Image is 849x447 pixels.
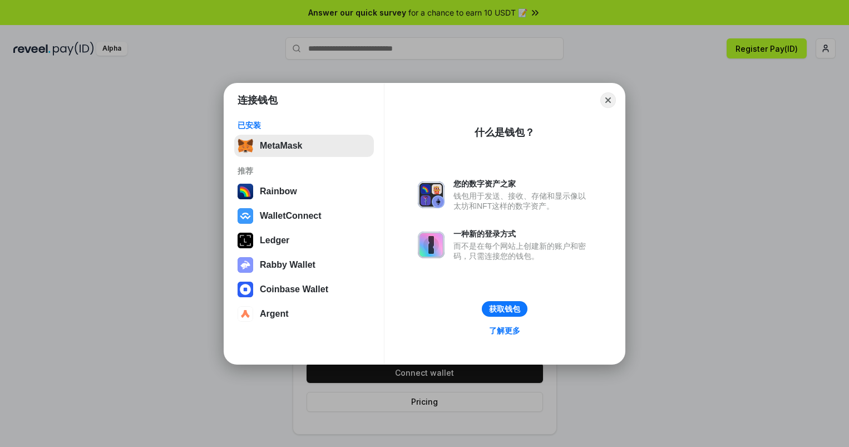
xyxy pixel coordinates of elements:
img: svg+xml,%3Csvg%20fill%3D%22none%22%20height%3D%2233%22%20viewBox%3D%220%200%2035%2033%22%20width%... [238,138,253,154]
button: Coinbase Wallet [234,278,374,301]
div: 已安装 [238,120,371,130]
div: MetaMask [260,141,302,151]
a: 了解更多 [482,323,527,338]
div: 一种新的登录方式 [453,229,591,239]
div: WalletConnect [260,211,322,221]
button: WalletConnect [234,205,374,227]
div: Argent [260,309,289,319]
img: svg+xml,%3Csvg%20width%3D%2228%22%20height%3D%2228%22%20viewBox%3D%220%200%2028%2028%22%20fill%3D... [238,282,253,297]
img: svg+xml,%3Csvg%20width%3D%2228%22%20height%3D%2228%22%20viewBox%3D%220%200%2028%2028%22%20fill%3D... [238,208,253,224]
img: svg+xml,%3Csvg%20width%3D%2228%22%20height%3D%2228%22%20viewBox%3D%220%200%2028%2028%22%20fill%3D... [238,306,253,322]
div: 什么是钱包？ [475,126,535,139]
img: svg+xml,%3Csvg%20xmlns%3D%22http%3A%2F%2Fwww.w3.org%2F2000%2Fsvg%22%20fill%3D%22none%22%20viewBox... [418,232,445,258]
button: Rabby Wallet [234,254,374,276]
button: Argent [234,303,374,325]
img: svg+xml,%3Csvg%20xmlns%3D%22http%3A%2F%2Fwww.w3.org%2F2000%2Fsvg%22%20fill%3D%22none%22%20viewBox... [238,257,253,273]
div: 推荐 [238,166,371,176]
img: svg+xml,%3Csvg%20width%3D%22120%22%20height%3D%22120%22%20viewBox%3D%220%200%20120%20120%22%20fil... [238,184,253,199]
img: svg+xml,%3Csvg%20xmlns%3D%22http%3A%2F%2Fwww.w3.org%2F2000%2Fsvg%22%20width%3D%2228%22%20height%3... [238,233,253,248]
div: 您的数字资产之家 [453,179,591,189]
div: Rabby Wallet [260,260,315,270]
div: 了解更多 [489,326,520,336]
div: Ledger [260,235,289,245]
div: 而不是在每个网站上创建新的账户和密码，只需连接您的钱包。 [453,241,591,261]
button: Rainbow [234,180,374,203]
div: 获取钱包 [489,304,520,314]
button: Ledger [234,229,374,252]
div: 钱包用于发送、接收、存储和显示像以太坊和NFT这样的数字资产。 [453,191,591,211]
h1: 连接钱包 [238,94,278,107]
img: svg+xml,%3Csvg%20xmlns%3D%22http%3A%2F%2Fwww.w3.org%2F2000%2Fsvg%22%20fill%3D%22none%22%20viewBox... [418,181,445,208]
button: 获取钱包 [482,301,527,317]
div: Rainbow [260,186,297,197]
button: Close [600,92,616,108]
div: Coinbase Wallet [260,284,328,294]
button: MetaMask [234,135,374,157]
